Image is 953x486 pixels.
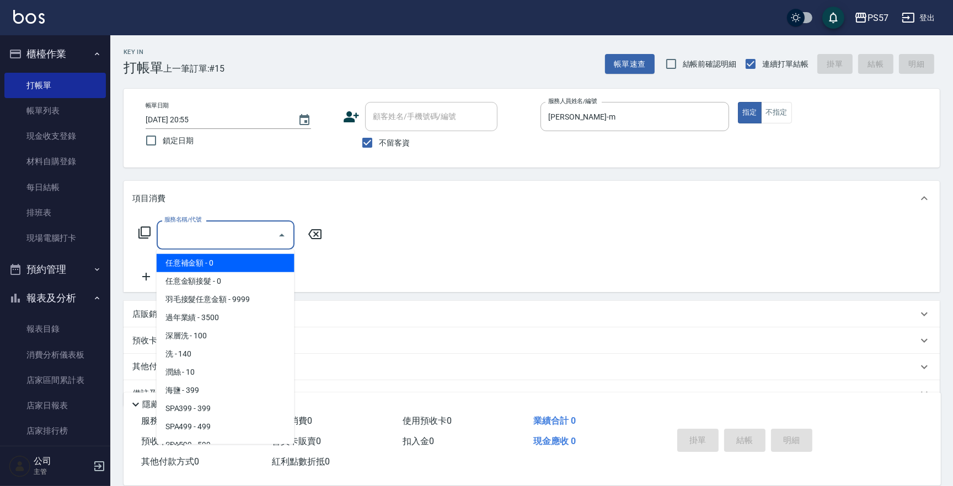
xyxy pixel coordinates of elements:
span: 羽毛接髮任意金額 - 9999 [157,290,295,309]
a: 互助日報表 [4,444,106,469]
div: PS57 [868,11,888,25]
p: 主管 [34,467,90,477]
label: 服務名稱/代號 [164,215,201,224]
h5: 公司 [34,456,90,467]
span: SPA599 - 599 [157,436,295,454]
span: 結帳前確認明細 [683,58,737,70]
span: SPA399 - 399 [157,399,295,418]
button: PS57 [850,7,893,29]
button: 預約管理 [4,255,106,284]
span: 深層洗 - 100 [157,327,295,345]
input: YYYY/MM/DD hh:mm [146,111,287,129]
span: 連續打單結帳 [762,58,809,70]
span: 過年業績 - 3500 [157,309,295,327]
span: SPA499 - 499 [157,418,295,436]
span: 業績合計 0 [533,415,576,426]
a: 每日結帳 [4,175,106,200]
button: Close [273,226,291,244]
p: 備註及來源 [132,388,174,399]
span: 使用預收卡 0 [403,415,452,426]
h2: Key In [124,48,163,56]
a: 現金收支登錄 [4,123,106,149]
a: 報表目錄 [4,316,106,342]
button: 不指定 [761,102,792,123]
img: Person [9,455,31,477]
button: 指定 [738,102,762,123]
h3: 打帳單 [124,60,163,75]
button: 報表及分析 [4,284,106,312]
div: 預收卡販賣 [124,327,940,354]
span: 其他付款方式 0 [141,456,199,467]
button: 帳單速查 [605,54,655,74]
a: 現場電腦打卡 [4,225,106,251]
a: 排班表 [4,200,106,225]
span: 潤絲 - 10 [157,363,295,381]
div: 其他付款方式 [124,354,940,380]
span: 任意補金額 - 0 [157,254,295,272]
button: 登出 [897,8,940,28]
p: 項目消費 [132,193,165,204]
span: 會員卡販賣 0 [272,436,321,446]
p: 預收卡販賣 [132,335,174,347]
div: 店販銷售 [124,301,940,327]
p: 隱藏業績明細 [142,399,192,411]
p: 店販銷售 [132,309,165,320]
a: 店家日報表 [4,393,106,418]
span: 預收卡販賣 0 [141,436,190,446]
span: 洗 - 140 [157,345,295,363]
a: 材料自購登錄 [4,149,106,174]
button: 櫃檯作業 [4,40,106,68]
a: 店家區間累計表 [4,368,106,393]
a: 店家排行榜 [4,418,106,444]
span: 紅利點數折抵 0 [272,456,330,467]
button: Choose date, selected date is 2025-09-05 [291,107,318,133]
span: 鎖定日期 [163,135,194,147]
div: 備註及來源 [124,380,940,407]
span: 上一筆訂單:#15 [163,62,225,75]
label: 帳單日期 [146,101,169,110]
label: 服務人員姓名/編號 [548,97,597,105]
button: save [822,7,844,29]
span: 扣入金 0 [403,436,434,446]
span: 海鹽 - 399 [157,381,295,399]
span: 現金應收 0 [533,436,576,446]
span: 任意金額接髮 - 0 [157,272,295,290]
a: 帳單列表 [4,98,106,123]
p: 其他付款方式 [132,361,188,373]
span: 服務消費 0 [141,415,181,426]
span: 不留客資 [379,137,410,149]
img: Logo [13,10,45,24]
div: 項目消費 [124,181,940,216]
a: 打帳單 [4,73,106,98]
a: 消費分析儀表板 [4,342,106,368]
